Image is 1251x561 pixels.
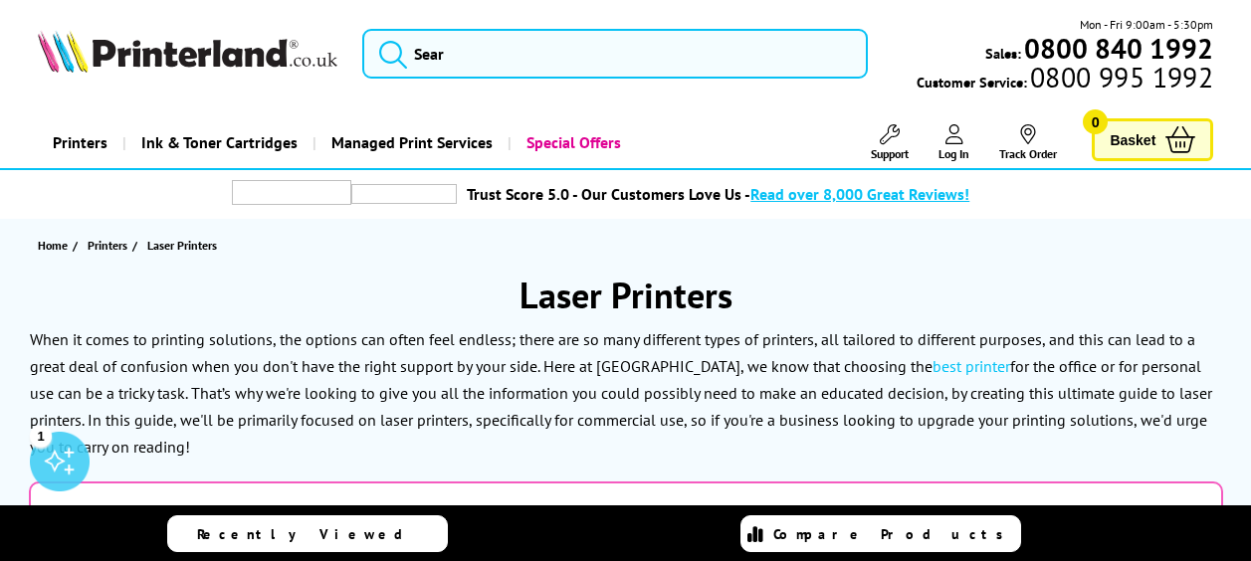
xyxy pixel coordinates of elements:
[1021,39,1213,58] a: 0800 840 1992
[938,124,969,161] a: Log In
[985,44,1021,63] span: Sales:
[1110,126,1155,153] span: Basket
[351,184,457,204] img: trustpilot rating
[750,184,969,204] span: Read over 8,000 Great Reviews!
[20,272,1231,318] h1: Laser Printers
[38,117,122,168] a: Printers
[933,356,1010,376] a: best printer
[467,184,969,204] a: Trust Score 5.0 - Our Customers Love Us -Read over 8,000 Great Reviews!
[508,117,636,168] a: Special Offers
[141,117,298,168] span: Ink & Toner Cartridges
[871,146,909,161] span: Support
[38,30,337,73] img: Printerland Logo
[1083,109,1108,134] span: 0
[167,515,448,552] a: Recently Viewed
[773,525,1014,543] span: Compare Products
[122,117,313,168] a: Ink & Toner Cartridges
[30,425,52,447] div: 1
[88,235,132,256] a: Printers
[313,117,508,168] a: Managed Print Services
[740,515,1021,552] a: Compare Products
[938,146,969,161] span: Log In
[147,238,217,253] span: Laser Printers
[917,68,1213,92] span: Customer Service:
[871,124,909,161] a: Support
[38,235,73,256] a: Home
[1024,30,1213,67] b: 0800 840 1992
[1027,68,1213,87] span: 0800 995 1992
[1092,118,1213,161] a: Basket 0
[38,30,337,77] a: Printerland Logo
[197,525,423,543] span: Recently Viewed
[999,124,1057,161] a: Track Order
[88,235,127,256] span: Printers
[1080,15,1213,34] span: Mon - Fri 9:00am - 5:30pm
[232,180,351,205] img: trustpilot rating
[30,329,1212,458] p: When it comes to printing solutions, the options can often feel endless; there are so many differ...
[362,29,868,79] input: Sear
